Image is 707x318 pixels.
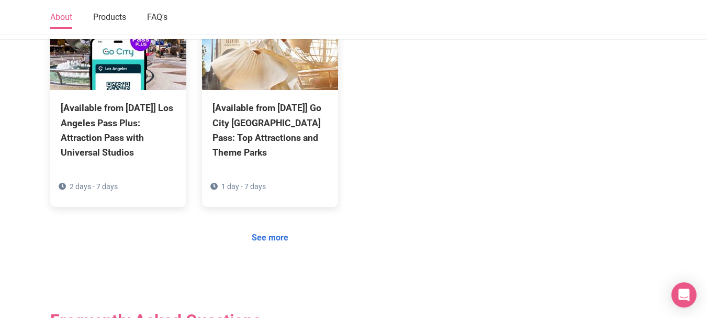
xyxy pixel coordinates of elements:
[147,7,167,29] a: FAQ's
[671,282,697,308] div: Open Intercom Messenger
[70,182,118,191] span: 2 days - 7 days
[93,7,126,29] a: Products
[221,182,266,191] span: 1 day - 7 days
[212,101,328,160] div: [Available from [DATE]] Go City [GEOGRAPHIC_DATA] Pass: Top Attractions and Theme Parks
[50,7,72,29] a: About
[61,101,176,160] div: [Available from [DATE]] Los Angeles Pass Plus: Attraction Pass with Universal Studios
[245,228,295,248] a: See more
